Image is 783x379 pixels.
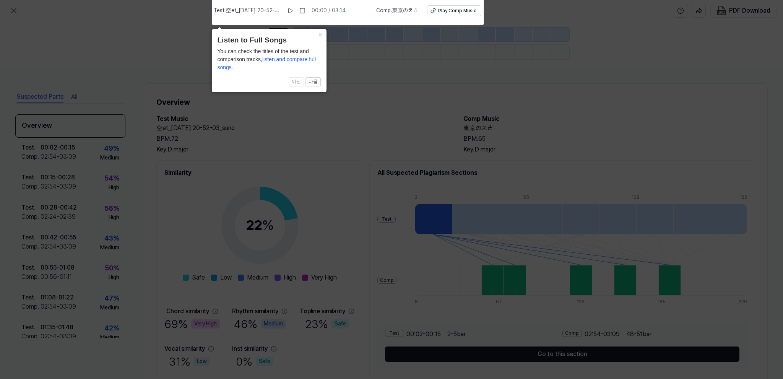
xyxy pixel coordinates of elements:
button: 다음 [305,77,321,86]
span: Comp . 東京のえき [376,7,418,15]
span: listen and compare full songs. [218,56,316,70]
button: Play Comp Music [427,5,481,16]
div: You can check the titles of the test and comparison tracks, [218,47,321,72]
div: Play Comp Music [438,8,476,14]
span: Test . 空et_[DATE] 20-52-03_suno [214,7,281,15]
header: Listen to Full Songs [218,35,321,46]
div: 00:00 / 03:14 [312,7,346,15]
button: Close [314,29,327,40]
